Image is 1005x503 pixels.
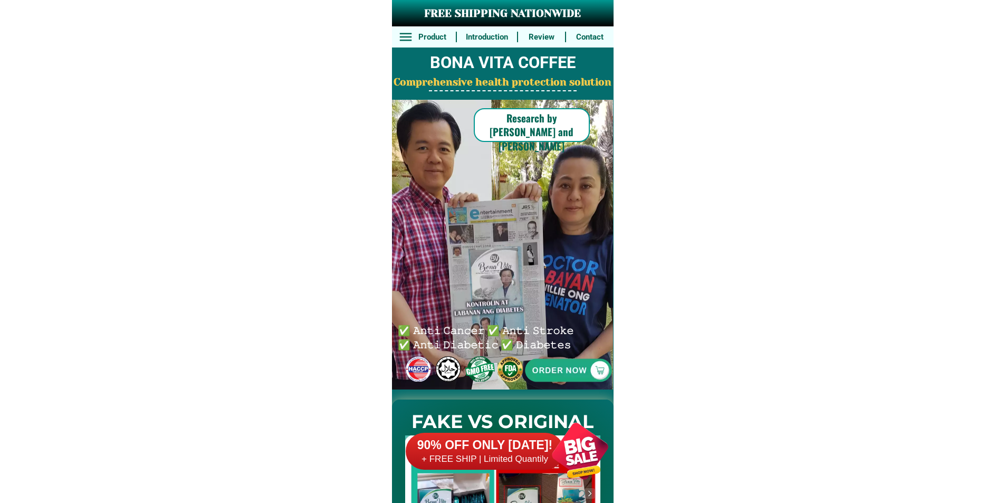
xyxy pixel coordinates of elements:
h6: Research by [PERSON_NAME] and [PERSON_NAME] [474,111,590,153]
h6: Review [524,31,560,43]
h6: + FREE SHIP | Limited Quantily [406,453,564,465]
h6: Introduction [462,31,511,43]
img: navigation [585,488,595,499]
h2: Comprehensive health protection solution [392,75,614,90]
h2: BONA VITA COFFEE [392,51,614,75]
h6: Product [414,31,450,43]
h3: FREE SHIPPING NATIONWIDE [392,6,614,22]
h2: FAKE VS ORIGINAL [392,408,614,436]
h6: Contact [572,31,608,43]
h6: 90% OFF ONLY [DATE]! [406,438,564,453]
h6: ✅ 𝙰𝚗𝚝𝚒 𝙲𝚊𝚗𝚌𝚎𝚛 ✅ 𝙰𝚗𝚝𝚒 𝚂𝚝𝚛𝚘𝚔𝚎 ✅ 𝙰𝚗𝚝𝚒 𝙳𝚒𝚊𝚋𝚎𝚝𝚒𝚌 ✅ 𝙳𝚒𝚊𝚋𝚎𝚝𝚎𝚜 [398,322,578,350]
